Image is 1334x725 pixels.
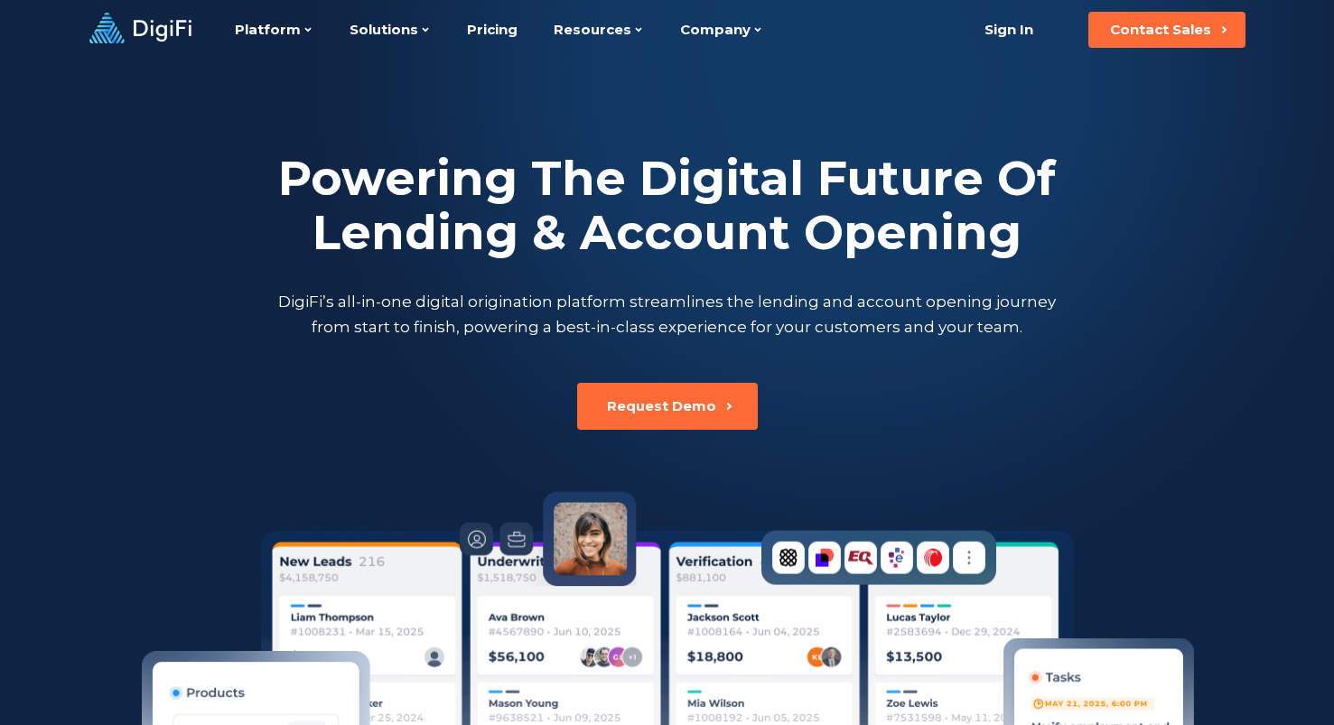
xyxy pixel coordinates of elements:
h2: Powering The Digital Future Of Lending & Account Opening [275,152,1060,260]
button: Contact Sales [1088,12,1245,48]
button: Request Demo [577,383,758,430]
a: Sign In [963,12,1056,48]
p: DigiFi’s all-in-one digital origination platform streamlines the lending and account opening jour... [275,289,1060,339]
div: Contact Sales [1110,21,1211,39]
div: Request Demo [607,397,716,415]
